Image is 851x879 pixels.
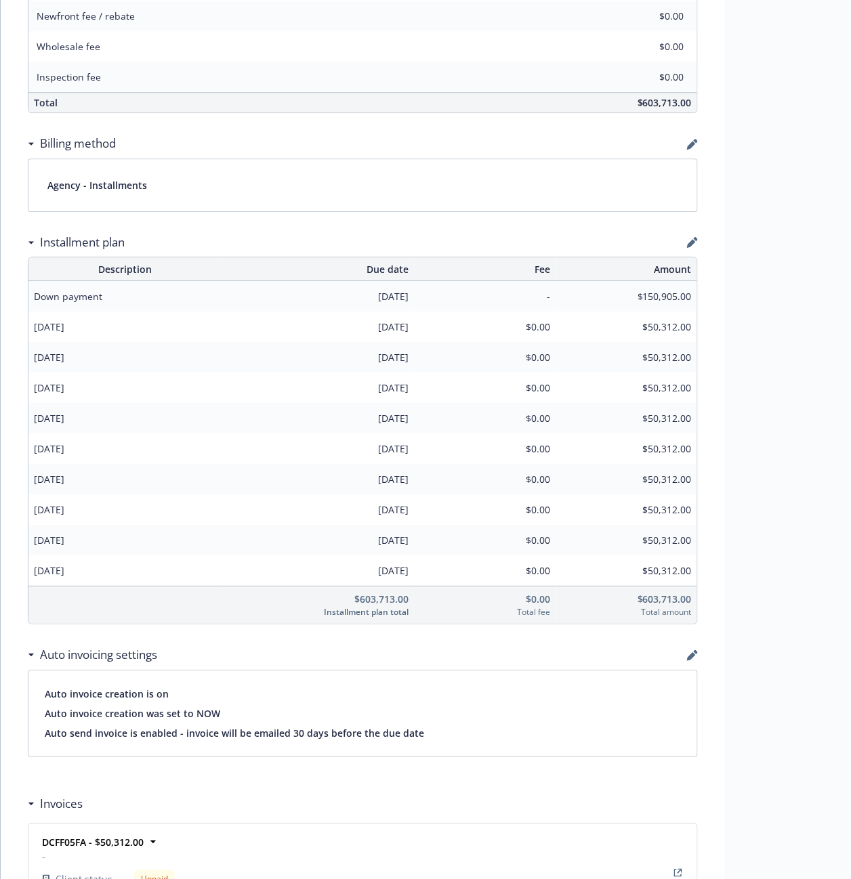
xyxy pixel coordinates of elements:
span: Auto invoice creation is on [45,687,681,701]
span: [DATE] [34,411,216,425]
span: $50,312.00 [561,502,692,517]
span: $0.00 [419,381,550,395]
span: [DATE] [227,411,409,425]
span: $50,312.00 [561,381,692,395]
span: [DATE] [34,502,216,517]
span: $0.00 [419,320,550,334]
span: [DATE] [34,563,216,578]
span: [DATE] [227,320,409,334]
span: Amount [561,262,692,276]
span: $50,312.00 [561,320,692,334]
span: Down payment [34,289,216,303]
span: $50,312.00 [561,472,692,486]
span: $0.00 [419,592,550,606]
span: $50,312.00 [561,533,692,547]
span: Total fee [419,606,550,618]
span: Newfront fee / rebate [37,9,135,22]
span: [DATE] [227,289,409,303]
span: $50,312.00 [561,350,692,364]
span: [DATE] [227,502,409,517]
span: [DATE] [34,320,216,334]
span: Due date [227,262,409,276]
span: $603,713.00 [561,592,692,606]
h3: Billing method [40,135,116,152]
span: [DATE] [227,381,409,395]
div: Invoices [28,795,83,813]
span: [DATE] [34,350,216,364]
strong: DCFF05FA - $50,312.00 [42,836,144,849]
span: $50,312.00 [561,411,692,425]
span: [DATE] [227,442,409,456]
span: - [42,849,175,863]
span: Total amount [561,606,692,618]
h3: Installment plan [40,234,125,251]
span: Installment plan total [227,606,409,618]
div: Agency - Installments [28,159,697,211]
span: $0.00 [419,350,550,364]
span: Fee [419,262,550,276]
input: 0.00 [604,37,692,57]
span: $50,312.00 [561,442,692,456]
span: Wholesale fee [37,40,100,53]
span: $603,713.00 [227,592,409,606]
span: [DATE] [227,563,409,578]
span: Auto send invoice is enabled - invoice will be emailed 30 days before the due date [45,726,681,740]
input: 0.00 [604,67,692,87]
span: $50,312.00 [561,563,692,578]
span: [DATE] [34,381,216,395]
div: Installment plan [28,234,125,251]
span: Auto invoice creation was set to NOW [45,706,681,721]
h3: Invoices [40,795,83,813]
span: $0.00 [419,442,550,456]
span: $0.00 [419,411,550,425]
span: $0.00 [419,502,550,517]
span: $0.00 [419,563,550,578]
div: Auto invoicing settings [28,646,157,664]
span: [DATE] [34,442,216,456]
span: [DATE] [34,533,216,547]
span: $603,713.00 [638,96,692,109]
span: $150,905.00 [561,289,692,303]
input: 0.00 [604,6,692,26]
span: [DATE] [34,472,216,486]
span: Total [34,96,58,109]
span: Description [34,262,216,276]
span: $0.00 [419,472,550,486]
span: Inspection fee [37,70,101,83]
span: [DATE] [227,533,409,547]
div: Billing method [28,135,116,152]
span: [DATE] [227,472,409,486]
span: [DATE] [227,350,409,364]
span: - [419,289,550,303]
h3: Auto invoicing settings [40,646,157,664]
span: $0.00 [419,533,550,547]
